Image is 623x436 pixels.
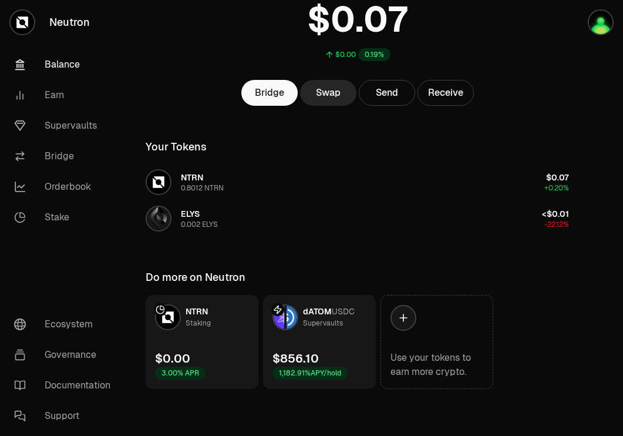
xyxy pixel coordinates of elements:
[5,110,127,141] a: Supervaults
[146,139,207,155] div: Your Tokens
[544,220,569,229] span: -22.12%
[5,172,127,202] a: Orderbook
[5,370,127,401] a: Documentation
[186,306,208,317] span: NTRN
[263,295,376,389] a: dATOM LogoUSDC LogodATOMUSDCSupervaults$856.101,182.91%APY/hold
[5,202,127,233] a: Stake
[5,309,127,340] a: Ecosystem
[303,317,343,329] div: Supervaults
[544,183,569,193] span: +0.20%
[147,207,170,230] img: ELYS Logo
[156,306,180,329] img: NTRN Logo
[181,183,224,193] div: 0.8012 NTRN
[335,50,356,59] div: $0.00
[139,165,576,200] button: NTRN LogoNTRN0.8012 NTRN$0.07+0.20%
[155,367,206,380] div: 3.00% APR
[390,351,483,379] div: Use your tokens to earn more crypto.
[287,306,297,329] img: USDC Logo
[181,209,200,219] span: ELYS
[272,350,319,367] div: $856.10
[274,306,284,329] img: dATOM Logo
[358,48,390,61] div: 0.19%
[241,80,298,106] a: Bridge
[186,317,211,329] div: Staking
[155,350,190,367] div: $0.00
[5,49,127,80] a: Balance
[181,172,203,183] span: NTRN
[5,340,127,370] a: Governance
[272,367,348,380] div: 1,182.91% APY/hold
[146,295,258,389] a: NTRN LogoNTRNStaking$0.003.00% APR
[5,80,127,110] a: Earn
[146,269,245,286] div: Do more on Neutron
[332,306,355,317] span: USDC
[417,80,474,106] button: Receive
[300,80,356,106] a: Swap
[147,170,170,194] img: NTRN Logo
[546,172,569,183] span: $0.07
[542,209,569,219] span: <$0.01
[359,80,415,106] button: Send
[181,220,218,229] div: 0.002 ELYS
[380,295,493,389] a: Use your tokens to earn more crypto.
[5,401,127,431] a: Support
[5,141,127,172] a: Bridge
[303,306,332,317] span: dATOM
[139,201,576,236] button: ELYS LogoELYS0.002 ELYS<$0.01-22.12%
[589,11,612,34] img: Atom Staking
